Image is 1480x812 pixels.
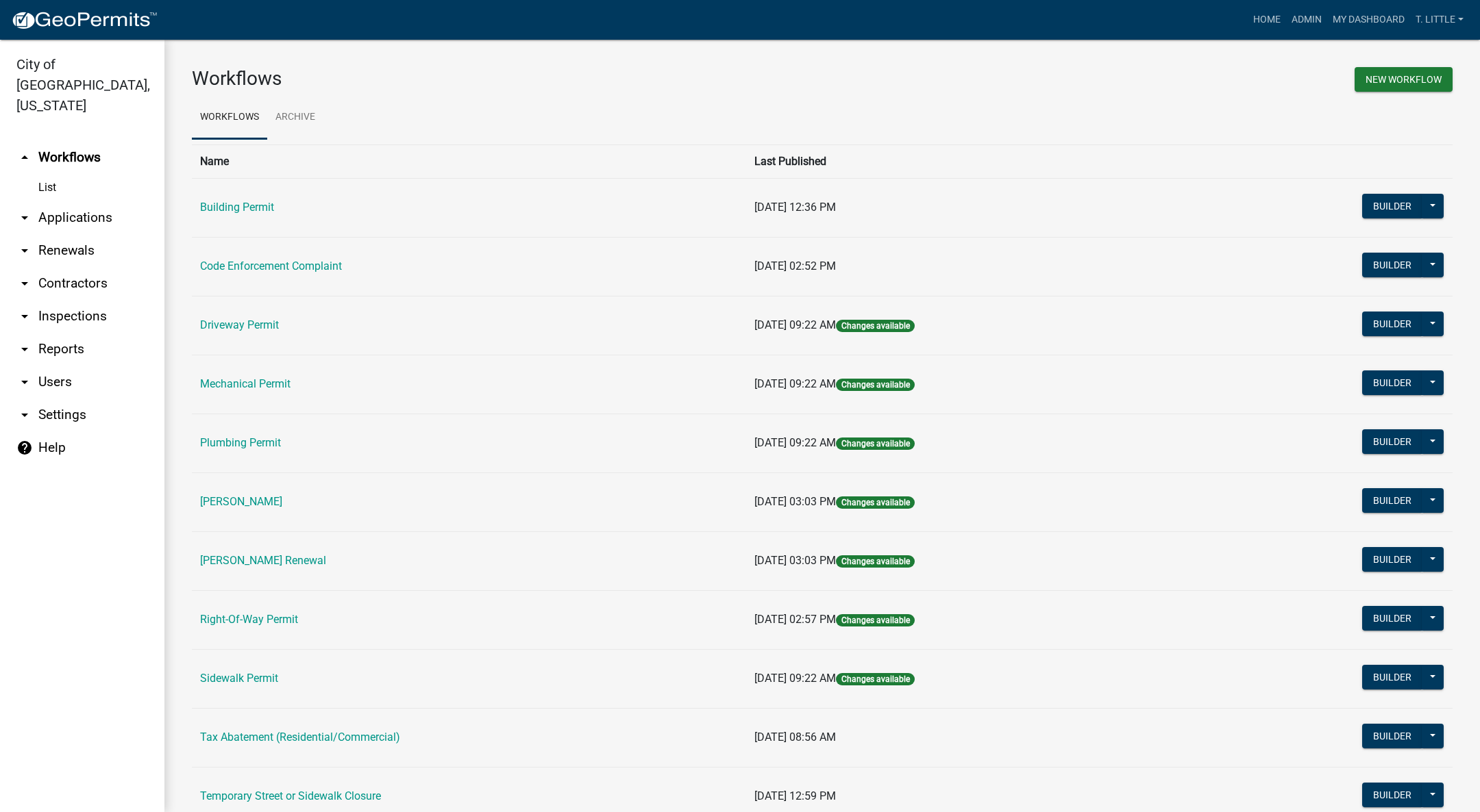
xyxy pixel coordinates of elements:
[1362,312,1422,336] button: Builder
[1362,665,1422,689] button: Builder
[200,259,342,272] a: Code Enforcement Complaint
[1362,429,1422,454] button: Builder
[746,144,1198,178] th: Last Published
[754,377,836,390] span: [DATE] 09:22 AM
[1410,7,1469,33] a: T. Little
[754,731,836,744] span: [DATE] 08:56 AM
[836,496,914,509] span: Changes available
[16,242,33,259] i: arrow_drop_down
[267,96,323,140] a: Archive
[836,555,914,568] span: Changes available
[754,318,836,331] span: [DATE] 09:22 AM
[754,554,836,567] span: [DATE] 03:03 PM
[16,210,33,226] i: arrow_drop_down
[192,96,267,140] a: Workflows
[754,672,836,685] span: [DATE] 09:22 AM
[200,731,400,744] a: Tax Abatement (Residential/Commercial)
[1362,783,1422,807] button: Builder
[200,377,291,390] a: Mechanical Permit
[836,673,914,685] span: Changes available
[1362,253,1422,277] button: Builder
[836,379,914,391] span: Changes available
[200,318,279,331] a: Driveway Permit
[754,495,836,508] span: [DATE] 03:03 PM
[16,374,33,390] i: arrow_drop_down
[1362,547,1422,572] button: Builder
[1327,7,1410,33] a: My Dashboard
[200,613,298,626] a: Right-Of-Way Permit
[200,495,282,508] a: [PERSON_NAME]
[192,67,812,90] h3: Workflows
[16,149,33,166] i: arrow_drop_up
[754,613,836,626] span: [DATE] 02:57 PM
[836,614,914,626] span: Changes available
[200,201,274,214] a: Building Permit
[16,275,33,292] i: arrow_drop_down
[200,436,281,449] a: Plumbing Permit
[1362,488,1422,513] button: Builder
[16,407,33,423] i: arrow_drop_down
[1286,7,1327,33] a: Admin
[200,554,326,567] a: [PERSON_NAME] Renewal
[754,259,836,272] span: [DATE] 02:52 PM
[200,672,278,685] a: Sidewalk Permit
[192,144,746,178] th: Name
[16,440,33,456] i: help
[16,341,33,357] i: arrow_drop_down
[836,437,914,450] span: Changes available
[836,320,914,332] span: Changes available
[200,789,381,802] a: Temporary Street or Sidewalk Closure
[754,436,836,449] span: [DATE] 09:22 AM
[1355,67,1453,92] button: New Workflow
[1248,7,1286,33] a: Home
[1362,194,1422,218] button: Builder
[16,308,33,325] i: arrow_drop_down
[754,789,836,802] span: [DATE] 12:59 PM
[1362,606,1422,631] button: Builder
[754,201,836,214] span: [DATE] 12:36 PM
[1362,724,1422,748] button: Builder
[1362,370,1422,395] button: Builder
